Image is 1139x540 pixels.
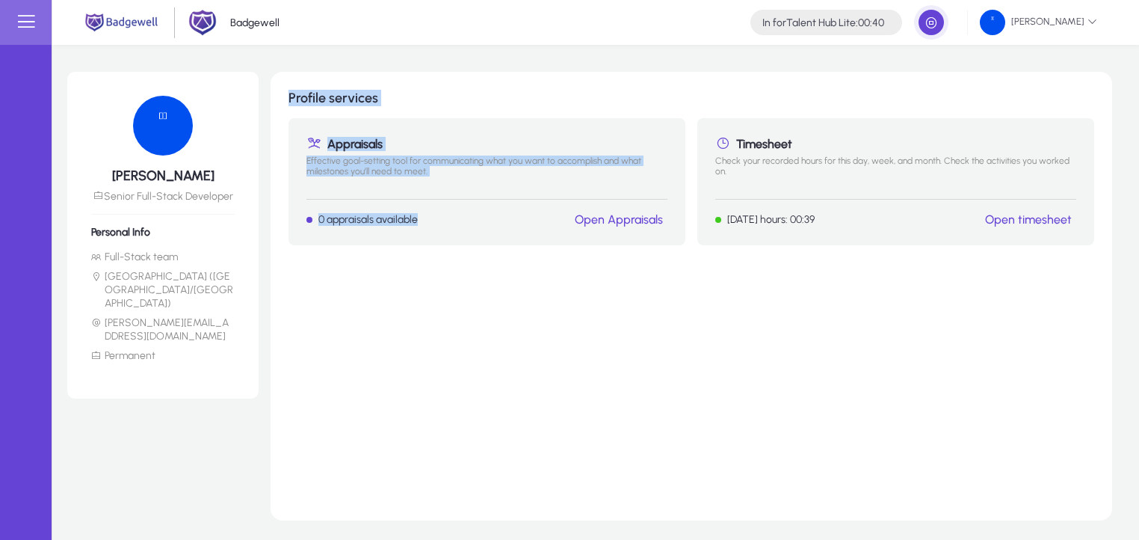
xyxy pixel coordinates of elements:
[727,213,815,226] p: [DATE] hours: 00:39
[91,270,235,310] li: [GEOGRAPHIC_DATA] ([GEOGRAPHIC_DATA]/[GEOGRAPHIC_DATA])
[856,16,858,29] span: :
[968,9,1109,36] button: [PERSON_NAME]
[985,212,1072,227] a: Open timesheet
[858,16,884,29] span: 00:40
[188,8,217,37] img: 2.png
[91,190,235,203] p: Senior Full-Stack Developer
[91,168,235,184] h5: [PERSON_NAME]
[91,251,235,264] li: Full-Stack team
[575,212,663,227] a: Open Appraisals
[91,316,235,343] li: [PERSON_NAME][EMAIL_ADDRESS][DOMAIN_NAME]
[980,10,1005,35] img: 49.png
[306,156,667,187] p: Effective goal-setting tool for communicating what you want to accomplish and what milestones you...
[715,136,1076,151] h1: Timesheet
[230,16,280,29] p: Badgewell
[980,10,1097,35] span: [PERSON_NAME]
[762,16,786,29] span: In for
[91,349,235,363] li: Permanent
[133,96,193,156] img: 49.png
[715,156,1076,187] p: Check your recorded hours for this day, week, and month. Check the activities you worked on.
[762,16,884,29] h4: Talent Hub Lite
[288,90,1094,106] h1: Profile services
[91,226,235,239] h6: Personal Info
[981,212,1076,227] button: Open timesheet
[318,213,418,226] p: 0 appraisals available
[82,12,161,33] img: main.png
[306,136,667,151] h1: Appraisals
[570,212,667,227] button: Open Appraisals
